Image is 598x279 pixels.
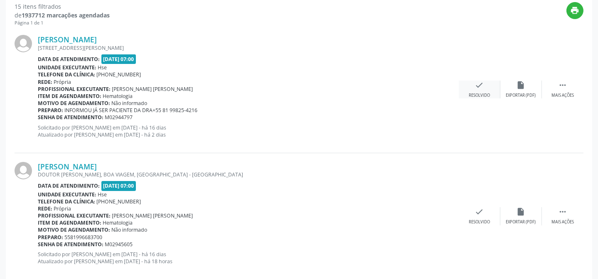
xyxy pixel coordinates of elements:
b: Data de atendimento: [38,56,100,63]
div: Resolvido [469,219,490,225]
div: Resolvido [469,93,490,98]
i: print [571,6,580,15]
i: check [475,207,484,216]
span: Hematologia [103,93,133,100]
b: Senha de atendimento: [38,241,103,248]
img: img [15,35,32,52]
b: Rede: [38,78,52,86]
b: Unidade executante: [38,64,96,71]
span: Não informado [112,226,148,233]
b: Item de agendamento: [38,93,101,100]
span: 5581996683700 [65,234,103,241]
b: Profissional executante: [38,86,111,93]
i:  [558,207,567,216]
span: M02945605 [105,241,133,248]
div: Exportar (PDF) [506,219,536,225]
i:  [558,81,567,90]
span: Hse [98,191,107,198]
div: Mais ações [551,93,574,98]
img: img [15,162,32,179]
div: de [15,11,110,20]
div: DOUTOR [PERSON_NAME], BOA VIAGEM, [GEOGRAPHIC_DATA] - [GEOGRAPHIC_DATA] [38,171,459,178]
b: Item de agendamento: [38,219,101,226]
b: Rede: [38,205,52,212]
div: 15 itens filtrados [15,2,110,11]
i: check [475,81,484,90]
strong: 1937712 marcações agendadas [22,11,110,19]
div: Página 1 de 1 [15,20,110,27]
p: Solicitado por [PERSON_NAME] em [DATE] - há 16 dias Atualizado por [PERSON_NAME] em [DATE] - há 2... [38,124,459,138]
b: Preparo: [38,107,63,114]
b: Preparo: [38,234,63,241]
div: Exportar (PDF) [506,93,536,98]
i: insert_drive_file [517,81,526,90]
b: Senha de atendimento: [38,114,103,121]
span: [DATE] 07:00 [101,181,136,191]
b: Profissional executante: [38,212,111,219]
div: Mais ações [551,219,574,225]
b: Unidade executante: [38,191,96,198]
span: Hematologia [103,219,133,226]
span: M02944797 [105,114,133,121]
span: [PERSON_NAME] [PERSON_NAME] [112,86,193,93]
span: [DATE] 07:00 [101,54,136,64]
span: Não informado [112,100,148,107]
a: [PERSON_NAME] [38,35,97,44]
span: [PERSON_NAME] [PERSON_NAME] [112,212,193,219]
span: INFORMOU JÁ SER PACIENTE DA DRA+55 81 99825-4216 [65,107,198,114]
span: [PHONE_NUMBER] [97,71,141,78]
b: Telefone da clínica: [38,71,95,78]
div: [STREET_ADDRESS][PERSON_NAME] [38,44,459,51]
span: Própria [54,78,71,86]
p: Solicitado por [PERSON_NAME] em [DATE] - há 16 dias Atualizado por [PERSON_NAME] em [DATE] - há 1... [38,251,459,265]
button: print [566,2,583,19]
a: [PERSON_NAME] [38,162,97,171]
b: Motivo de agendamento: [38,226,110,233]
b: Motivo de agendamento: [38,100,110,107]
span: [PHONE_NUMBER] [97,198,141,205]
b: Data de atendimento: [38,182,100,189]
i: insert_drive_file [517,207,526,216]
span: Própria [54,205,71,212]
b: Telefone da clínica: [38,198,95,205]
span: Hse [98,64,107,71]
